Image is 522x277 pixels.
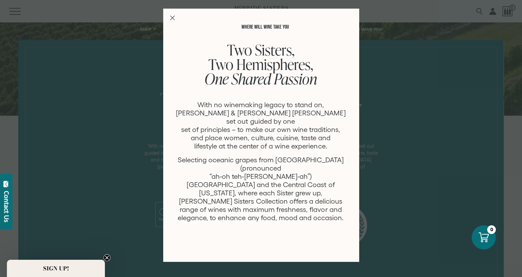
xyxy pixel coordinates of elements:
div: Contact Us [3,191,10,222]
span: SIGN UP! [43,264,69,273]
div: SIGN UP!Close teaser [7,260,105,277]
button: Close Modal [170,16,175,20]
p: With no winemaking legacy to stand on, [PERSON_NAME] & [PERSON_NAME] [PERSON_NAME] set out guided... [176,101,346,150]
p: WHERE WILL WINE TAKE YOU [176,24,355,30]
div: 0 [487,225,496,234]
p: Selecting oceanic grapes from [GEOGRAPHIC_DATA] (pronounced “ah-oh teh-[PERSON_NAME]-ah”) [GEOGRA... [176,156,346,222]
h3: Two Sisters, Two Hemispheres, [176,43,346,86]
button: Close teaser [104,254,110,261]
em: One Shared Passion [205,69,317,89]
